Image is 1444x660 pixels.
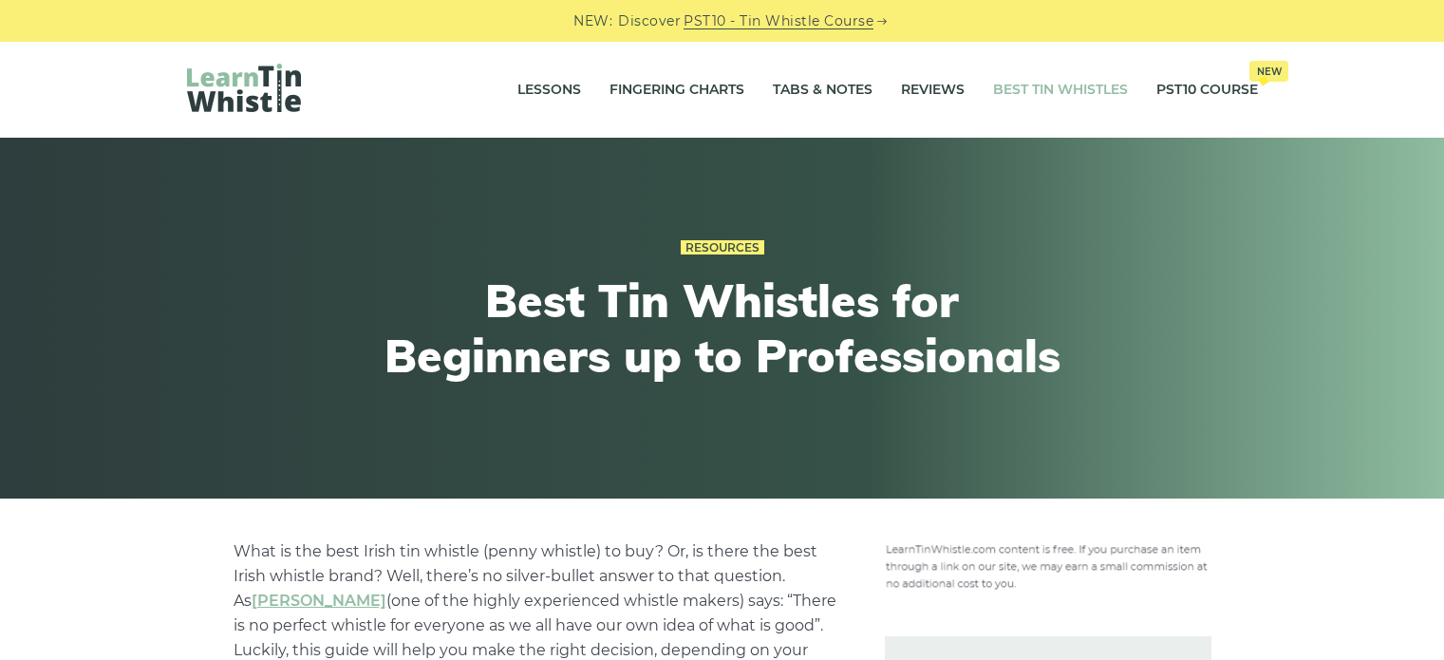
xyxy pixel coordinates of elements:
a: Best Tin Whistles [993,66,1128,114]
a: Fingering Charts [609,66,744,114]
a: PST10 CourseNew [1156,66,1258,114]
a: Lessons [517,66,581,114]
h1: Best Tin Whistles for Beginners up to Professionals [373,273,1072,383]
a: Resources [681,240,764,255]
a: Reviews [901,66,965,114]
a: Tabs & Notes [773,66,872,114]
img: LearnTinWhistle.com [187,64,301,112]
span: New [1249,61,1288,82]
img: disclosure [885,539,1211,591]
a: undefined (opens in a new tab) [252,592,386,610]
